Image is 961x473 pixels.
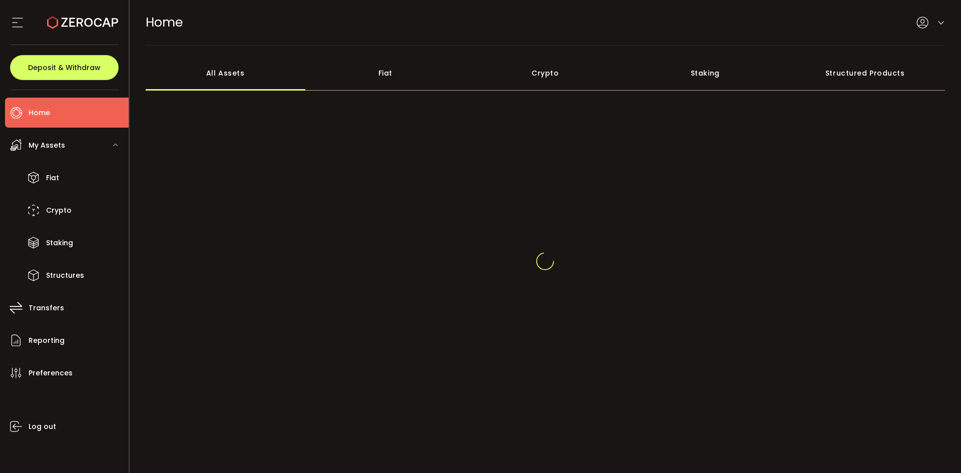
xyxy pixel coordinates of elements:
div: All Assets [146,56,306,91]
span: Transfers [29,301,64,315]
span: Home [146,14,183,31]
span: Log out [29,419,56,434]
div: Fiat [305,56,465,91]
div: Staking [625,56,785,91]
span: Reporting [29,333,65,348]
div: Structured Products [785,56,945,91]
span: My Assets [29,138,65,153]
span: Crypto [46,203,72,218]
span: Home [29,106,50,120]
div: Crypto [465,56,626,91]
button: Deposit & Withdraw [10,55,119,80]
span: Structures [46,268,84,283]
span: Deposit & Withdraw [28,64,101,71]
span: Preferences [29,366,73,380]
span: Staking [46,236,73,250]
span: Fiat [46,171,59,185]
